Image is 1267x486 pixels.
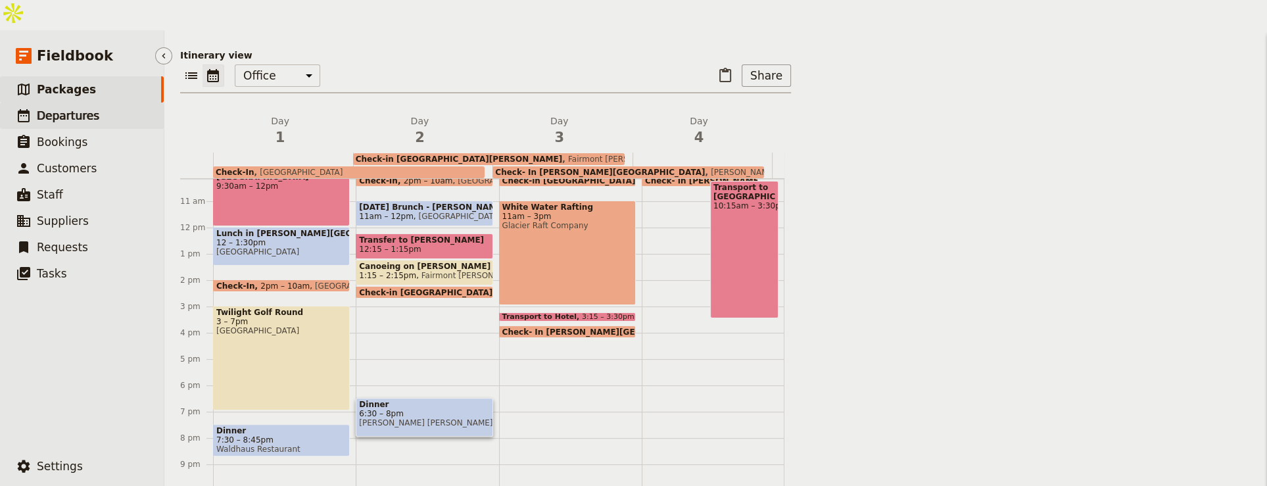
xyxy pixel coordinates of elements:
[216,238,347,247] span: 12 – 1:30pm
[216,247,347,256] span: [GEOGRAPHIC_DATA]
[416,271,524,280] span: Fairmont [PERSON_NAME]
[498,128,621,147] span: 3
[359,262,489,271] span: Canoeing on [PERSON_NAME]
[155,47,172,64] button: Hide menu
[359,288,571,297] span: Check-in [GEOGRAPHIC_DATA][PERSON_NAME]
[216,182,347,191] span: 9:30am – 12pm
[637,114,761,147] h2: Day
[180,354,213,364] div: 5 pm
[213,227,350,266] div: Lunch in [PERSON_NAME][GEOGRAPHIC_DATA]12 – 1:30pm[GEOGRAPHIC_DATA]
[705,168,803,177] span: [PERSON_NAME] Lodge
[213,153,772,178] div: Check-In[GEOGRAPHIC_DATA]Check- In [PERSON_NAME][GEOGRAPHIC_DATA][PERSON_NAME] LodgeCheck-in [GEO...
[216,326,347,335] span: [GEOGRAPHIC_DATA]
[358,114,481,147] h2: Day
[37,188,63,201] span: Staff
[37,109,99,122] span: Departures
[582,313,634,321] span: 3:15 – 3:30pm
[713,183,775,201] span: Transport to [GEOGRAPHIC_DATA]
[216,426,347,435] span: Dinner
[180,459,213,470] div: 9 pm
[502,221,633,230] span: Glacier Raft Company
[645,176,861,185] span: Check- In [PERSON_NAME][GEOGRAPHIC_DATA]
[216,445,347,454] span: Waldhaus Restaurant
[452,176,540,185] span: [GEOGRAPHIC_DATA]
[492,166,764,178] div: Check- In [PERSON_NAME][GEOGRAPHIC_DATA][PERSON_NAME] Lodge
[213,161,350,226] div: Transport to [GEOGRAPHIC_DATA]9:30am – 12pm
[180,196,213,207] div: 11 am
[216,317,347,326] span: 3 – 7pm
[562,155,671,164] span: Fairmont [PERSON_NAME]
[254,168,343,177] span: [GEOGRAPHIC_DATA]
[742,64,791,87] button: Share
[180,380,213,391] div: 6 pm
[180,433,213,443] div: 8 pm
[213,306,350,410] div: Twilight Golf Round3 – 7pm[GEOGRAPHIC_DATA]
[498,114,621,147] h2: Day
[260,281,310,290] span: 2pm – 10am
[180,64,203,87] button: List view
[359,203,489,212] span: [DATE] Brunch - [PERSON_NAME] Room
[356,398,492,437] div: Dinner6:30 – 8pm[PERSON_NAME] [PERSON_NAME]
[502,203,633,212] span: White Water Rafting
[352,114,492,153] button: Day2
[356,233,492,259] div: Transfer to [PERSON_NAME]12:15 – 1:15pm
[492,114,632,153] button: Day3
[499,174,636,187] div: Check-in [GEOGRAPHIC_DATA][PERSON_NAME]
[37,214,89,228] span: Suppliers
[713,201,775,210] span: 10:15am – 3:30pm
[359,212,414,221] span: 11am – 12pm
[180,406,213,417] div: 7 pm
[356,155,563,164] span: Check-in [GEOGRAPHIC_DATA][PERSON_NAME]
[642,174,758,187] div: Check- In [PERSON_NAME][GEOGRAPHIC_DATA]
[637,128,761,147] span: 4
[502,212,633,221] span: 11am – 3pm
[356,201,492,226] div: [DATE] Brunch - [PERSON_NAME] Room11am – 12pm[GEOGRAPHIC_DATA]
[359,271,416,280] span: 1:15 – 2:15pm
[632,114,771,153] button: Day4
[414,212,502,221] span: [GEOGRAPHIC_DATA]
[353,153,625,165] div: Check-in [GEOGRAPHIC_DATA][PERSON_NAME]Fairmont [PERSON_NAME]
[180,222,213,233] div: 12 pm
[495,168,705,177] span: Check- In [PERSON_NAME][GEOGRAPHIC_DATA]
[359,235,489,245] span: Transfer to [PERSON_NAME]
[358,128,481,147] span: 2
[37,46,113,66] span: Fieldbook
[37,83,96,96] span: Packages
[359,409,489,418] span: 6:30 – 8pm
[213,114,352,153] button: Day1
[213,166,485,178] div: Check-In[GEOGRAPHIC_DATA]
[356,260,492,285] div: Canoeing on [PERSON_NAME]1:15 – 2:15pmFairmont [PERSON_NAME]
[216,168,254,177] span: Check-In
[203,64,224,87] button: Calendar view
[404,176,453,185] span: 2pm – 10am
[216,435,347,445] span: 7:30 – 8:45pm
[37,460,83,473] span: Settings
[499,326,636,338] div: Check- In [PERSON_NAME][GEOGRAPHIC_DATA]
[216,281,260,290] span: Check-In
[180,249,213,259] div: 1 pm
[499,201,636,305] div: White Water Rafting11am – 3pmGlacier Raft Company
[502,176,715,185] span: Check-in [GEOGRAPHIC_DATA][PERSON_NAME]
[359,245,421,254] span: 12:15 – 1:15pm
[218,114,342,147] h2: Day
[499,312,636,322] div: Transport to Hotel3:15 – 3:30pm
[714,64,736,87] button: Paste itinerary item
[213,424,350,456] div: Dinner7:30 – 8:45pmWaldhaus Restaurant
[356,174,492,187] div: Check-In2pm – 10am[GEOGRAPHIC_DATA]
[37,267,67,280] span: Tasks
[218,128,342,147] span: 1
[180,328,213,338] div: 4 pm
[213,279,350,292] div: Check-In2pm – 10am[GEOGRAPHIC_DATA]
[37,162,97,175] span: Customers
[502,313,582,321] span: Transport to Hotel
[180,301,213,312] div: 3 pm
[180,49,791,62] p: Itinerary view
[216,229,347,238] span: Lunch in [PERSON_NAME][GEOGRAPHIC_DATA]
[216,308,347,317] span: Twilight Golf Round
[359,400,489,409] span: Dinner
[310,281,398,290] span: [GEOGRAPHIC_DATA]
[180,275,213,285] div: 2 pm
[37,241,88,254] span: Requests
[37,135,87,149] span: Bookings
[359,418,489,427] span: [PERSON_NAME] [PERSON_NAME]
